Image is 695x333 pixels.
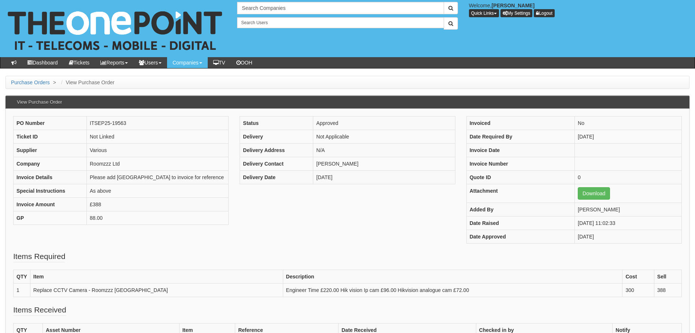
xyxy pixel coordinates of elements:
td: Engineer Time £220.00 Hik vision Ip cam £96.00 Hikvision analogue cam £72.00 [283,284,622,297]
a: TV [208,57,231,68]
td: 88.00 [87,211,229,225]
th: PO Number [14,116,87,130]
th: Added By [466,203,574,217]
th: Delivery Date [240,171,313,184]
td: Replace CCTV Camera - Roomzzz [GEOGRAPHIC_DATA] [30,284,283,297]
td: [PERSON_NAME] [575,203,682,217]
td: Not Linked [87,130,229,144]
th: Status [240,116,313,130]
b: [PERSON_NAME] [492,3,535,8]
input: Search Users [237,17,444,28]
th: Delivery Contact [240,157,313,171]
a: Reports [95,57,133,68]
a: My Settings [500,9,533,17]
a: Logout [534,9,555,17]
td: Not Applicable [313,130,455,144]
td: Approved [313,116,455,130]
th: Supplier [14,144,87,157]
td: [DATE] 11:02:33 [575,217,682,230]
th: Item [30,270,283,284]
th: Invoice Details [14,171,87,184]
th: Description [283,270,622,284]
th: QTY [14,270,30,284]
th: Sell [654,270,681,284]
li: View Purchase Order [59,79,115,86]
a: Companies [167,57,208,68]
th: Invoice Number [466,157,574,171]
legend: Items Required [13,251,65,262]
td: 300 [622,284,654,297]
th: Ticket ID [14,130,87,144]
th: Company [14,157,87,171]
td: No [575,116,682,130]
th: Date Required By [466,130,574,144]
th: Delivery Address [240,144,313,157]
th: Delivery [240,130,313,144]
a: Tickets [63,57,95,68]
a: Dashboard [22,57,63,68]
th: Cost [622,270,654,284]
a: Purchase Orders [11,79,50,85]
td: 388 [654,284,681,297]
th: Attachment [466,184,574,203]
td: Please add [GEOGRAPHIC_DATA] to invoice for reference [87,171,229,184]
button: Quick Links [469,9,499,17]
td: Various [87,144,229,157]
th: Date Approved [466,230,574,244]
td: [PERSON_NAME] [313,157,455,171]
th: Special Instructions [14,184,87,198]
a: Download [578,187,610,200]
h3: View Purchase Order [13,96,66,108]
th: Date Raised [466,217,574,230]
th: Quote ID [466,171,574,184]
td: 0 [575,171,682,184]
td: [DATE] [313,171,455,184]
td: ITSEP25-19563 [87,116,229,130]
legend: Items Received [13,304,66,316]
div: Welcome, [463,2,695,17]
th: Invoice Date [466,144,574,157]
td: [DATE] [575,230,682,244]
td: [DATE] [575,130,682,144]
span: > [51,79,58,85]
td: £388 [87,198,229,211]
td: As above [87,184,229,198]
td: Roomzzz Ltd [87,157,229,171]
a: OOH [231,57,258,68]
a: Users [133,57,167,68]
th: Invoice Amount [14,198,87,211]
th: GP [14,211,87,225]
th: Invoiced [466,116,574,130]
input: Search Companies [237,2,444,14]
td: 1 [14,284,30,297]
td: N/A [313,144,455,157]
